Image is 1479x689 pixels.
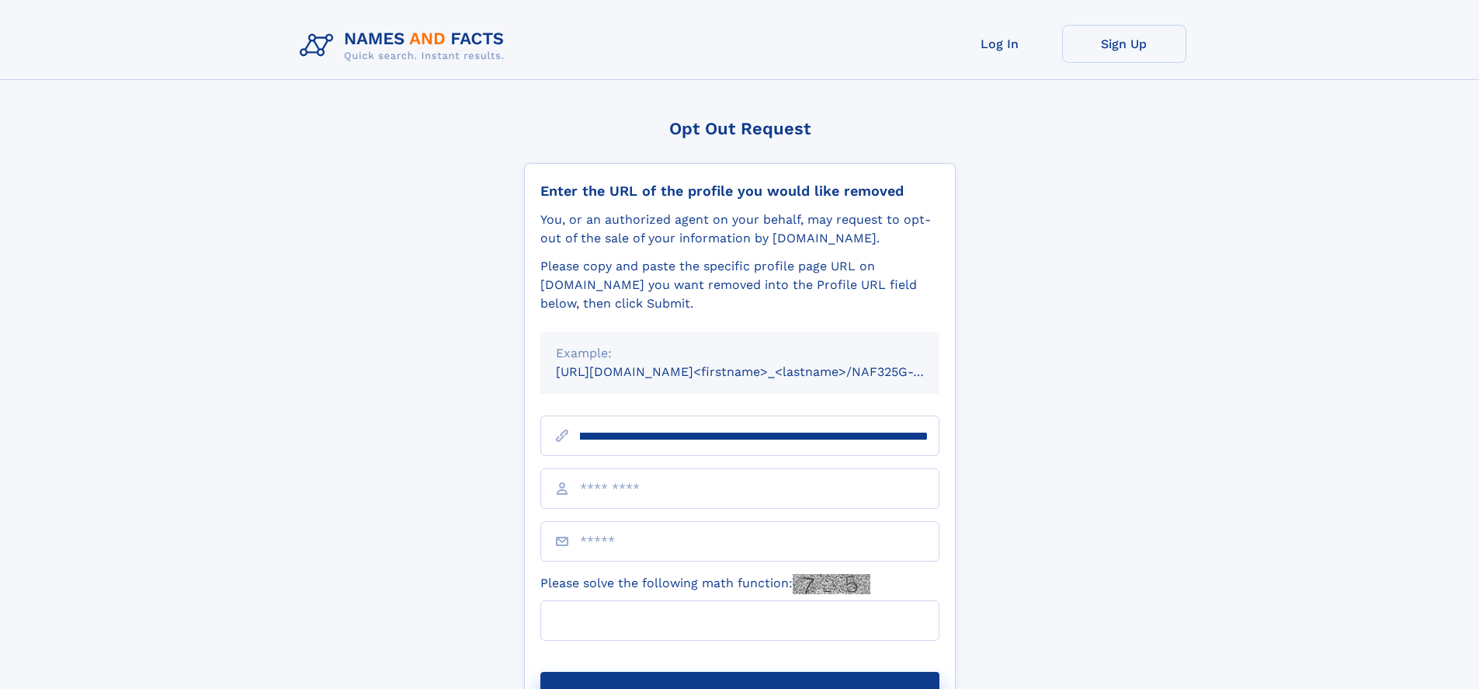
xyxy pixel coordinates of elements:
[1062,25,1186,63] a: Sign Up
[540,211,939,248] div: You, or an authorized agent on your behalf, may request to opt-out of the sale of your informatio...
[540,574,870,594] label: Please solve the following math function:
[540,257,939,313] div: Please copy and paste the specific profile page URL on [DOMAIN_NAME] you want removed into the Pr...
[556,364,969,379] small: [URL][DOMAIN_NAME]<firstname>_<lastname>/NAF325G-xxxxxxxx
[524,119,956,138] div: Opt Out Request
[540,183,939,200] div: Enter the URL of the profile you would like removed
[293,25,517,67] img: Logo Names and Facts
[938,25,1062,63] a: Log In
[556,344,924,363] div: Example:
